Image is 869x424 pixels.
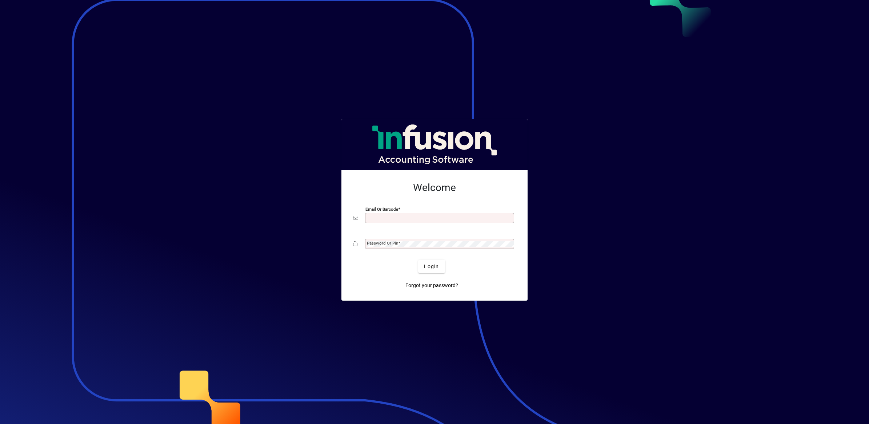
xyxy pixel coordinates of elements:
a: Forgot your password? [403,279,461,292]
mat-label: Password or Pin [367,241,398,246]
span: Login [424,263,439,270]
h2: Welcome [353,182,516,194]
button: Login [418,260,445,273]
span: Forgot your password? [405,282,458,289]
mat-label: Email or Barcode [365,207,398,212]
